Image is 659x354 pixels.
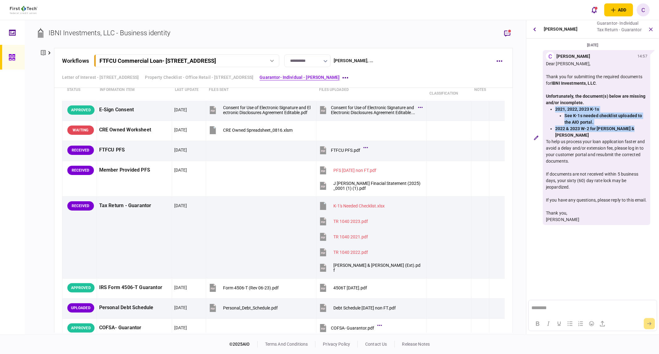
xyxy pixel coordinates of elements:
div: To help us process your loan application faster and avoid a delay and/or extension fee, please lo... [546,139,647,164]
a: Guarantor- Individual - [PERSON_NAME] [260,74,340,81]
button: TR 1040 2022.pdf [319,245,368,259]
img: client company logo [10,6,37,14]
div: workflows [62,57,89,65]
div: [DATE] [529,42,657,49]
div: [DATE] [174,127,187,133]
div: [DATE] [174,107,187,113]
div: E-Sign Consent [99,103,170,117]
div: FTFCU PFS.pdf [331,148,360,153]
iframe: Rich Text Area [529,300,657,316]
div: TR 1040 2021.pdf [333,234,368,239]
button: open adding identity options [604,3,633,16]
th: auto classification [427,79,471,101]
div: Tax Return - Guarantor [99,199,170,213]
div: [DATE] [174,203,187,209]
div: UPLOADED [67,303,94,313]
div: FTFCU PFS [99,143,170,157]
div: Debt Schedule 02-11-25 non FT.pdf [333,305,396,310]
div: [PERSON_NAME] [556,53,590,60]
div: TR 1040 2023.pdf [333,219,368,224]
strong: 2022 & 2023 W-2 for [PERSON_NAME] & [PERSON_NAME] [555,126,635,138]
button: COFSA- Guarantor.pdf [319,321,380,335]
button: Bullet list [565,319,575,328]
div: APPROVED [67,283,95,292]
div: Personal_Debt_Schedule.pdf [223,305,278,310]
a: Property Checklist - Office Retail - [STREET_ADDRESS] [145,74,254,81]
div: Member Provided PFS [99,163,170,177]
th: status [62,79,97,101]
div: CRE Owned Spreadsheet_0816.xlsm [223,128,293,133]
a: contact us [365,342,387,347]
button: CRE Owned Spreadsheet_0816.xlsm [208,123,293,137]
button: Consent for Use of Electronic Signature and Electronic Disclosures Agreement Editable.pdf [208,103,311,117]
div: IBNI Investments, LLC - Business identity [49,28,170,38]
a: privacy policy [323,342,350,347]
a: terms and conditions [265,342,308,347]
div: PFS 02-27-25 non FT.pdf [333,168,376,173]
div: [DATE] [174,325,187,331]
div: RECEIVED [67,146,94,155]
div: [DATE] [174,305,187,311]
div: Consent for Use of Electronic Signature and Electronic Disclosures Agreement Editable.pdf [223,105,311,115]
th: notes [471,79,489,101]
div: [PERSON_NAME] [544,20,578,38]
div: IRS Form 4506-T Guarantor [99,281,170,295]
strong: 2021, 2022, 2023 K-1s [555,107,599,112]
div: [PERSON_NAME] [546,216,647,223]
div: COFSA- Guarantor [99,321,170,335]
div: If documents are not received within 5 business days, your sixty (60) day rate lock may be jeopar... [546,171,647,190]
div: Tax Return - Guarantor [597,27,642,33]
div: TR 1040 2022.pdf [333,250,368,255]
a: Letter of Interest - [STREET_ADDRESS] [62,74,139,81]
strong: IBNI Investments, LLC [551,81,596,86]
button: Bold [532,319,543,328]
button: Emojis [586,319,597,328]
div: Form 4506-T (Rev 06-23).pdf [223,285,279,290]
div: 4506T 08-14-25.pdf [333,285,367,290]
div: Guarantor- Individual [597,20,642,27]
div: APPROVED [67,105,95,115]
div: Thank you for submitting the required documents for . [546,74,647,87]
div: J Ganim Finacial Statement (2025)_0001 (1) (1).pdf [333,181,421,191]
th: last update [172,79,206,101]
button: TR 1040 2021.pdf [319,230,368,244]
div: RECEIVED [67,201,94,211]
button: GANIM, JOHNNY I & SANDRA (Ext).pdf [319,261,421,275]
button: Italic [543,319,554,328]
div: 14:57 [637,53,647,59]
button: Underline [554,319,564,328]
div: COFSA- Guarantor.pdf [331,326,374,331]
strong: Unfortunately, the document(s) below are missing and/or incomplete. [546,94,645,105]
div: © 2025 AIO [229,341,258,348]
div: If you have any questions, please reply to this email. [546,197,647,203]
button: open notifications list [588,3,601,16]
div: CRE Owned Worksheet [99,123,170,137]
button: Consent for Use of Electronic Signature and Electronic Disclosures Agreement Editable.pdf [319,103,421,117]
th: Files uploaded [316,79,426,101]
button: Numbered list [576,319,586,328]
div: Consent for Use of Electronic Signature and Electronic Disclosures Agreement Editable.pdf [331,105,415,115]
a: release notes [402,342,430,347]
div: Thank you, [546,210,647,216]
button: FTFCU PFS.pdf [319,143,366,157]
div: RECEIVED [67,166,94,175]
div: K-1's Needed Checklist.xlsx [333,203,385,208]
div: FTFCU Commercial Loan - [STREET_ADDRESS] [99,58,216,64]
div: [DATE] [174,167,187,173]
button: 4506T 08-14-25.pdf [319,281,367,295]
div: [PERSON_NAME] , ... [334,58,373,64]
button: TR 1040 2023.pdf [319,214,368,228]
button: Personal_Debt_Schedule.pdf [208,301,278,315]
button: FTFCU Commercial Loan- [STREET_ADDRESS] [94,54,279,67]
button: C [637,3,650,16]
strong: See K-1s needed checklist uploaded to the AIO portal. [564,113,642,125]
th: Information item [97,79,172,101]
button: K-1's Needed Checklist.xlsx [319,199,385,213]
div: GANIM, JOHNNY I & SANDRA (Ext).pdf [333,263,421,273]
button: PFS 02-27-25 non FT.pdf [319,163,376,177]
div: [DATE] [174,284,187,291]
div: Dear [PERSON_NAME], [546,61,647,67]
button: Debt Schedule 02-11-25 non FT.pdf [319,301,396,315]
div: APPROVED [67,323,95,333]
